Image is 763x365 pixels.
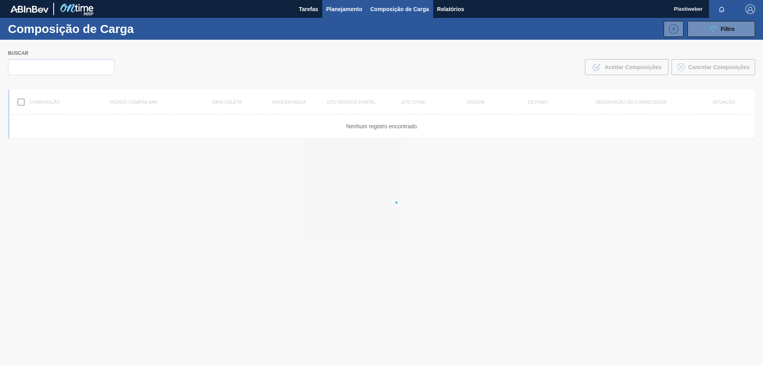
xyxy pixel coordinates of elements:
[721,26,735,32] span: Filtro
[437,4,464,14] span: Relatórios
[746,4,755,14] img: Logout
[660,21,684,37] div: Nova Composição
[687,21,755,37] button: Filtro
[10,6,48,13] img: TNhmsLtSVTkK8tSr43FrP2fwEKptu5GPRR3wAAAABJRU5ErkJggg==
[370,4,429,14] span: Composição de Carga
[8,24,139,33] h1: Composição de Carga
[709,4,734,15] button: Notificações
[299,4,318,14] span: Tarefas
[326,4,362,14] span: Planejamento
